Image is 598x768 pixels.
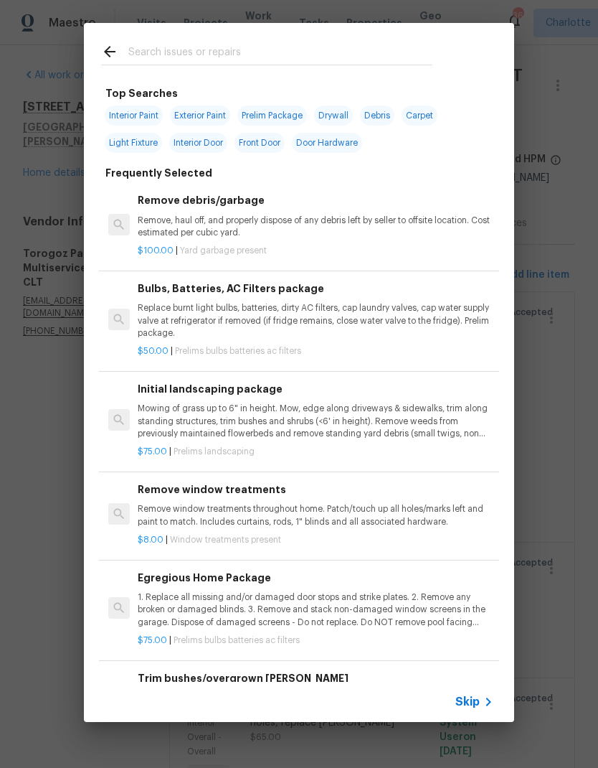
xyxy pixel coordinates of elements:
h6: Trim bushes/overgrown [PERSON_NAME] [138,670,493,686]
input: Search issues or repairs [128,43,432,65]
span: Light Fixture [105,133,162,153]
span: Interior Paint [105,106,163,126]
p: Mowing of grass up to 6" in height. Mow, edge along driveways & sidewalks, trim along standing st... [138,403,493,439]
p: | [138,634,493,647]
p: | [138,345,493,357]
p: 1. Replace all missing and/or damaged door stops and strike plates. 2. Remove any broken or damag... [138,591,493,628]
span: Prelims bulbs batteries ac filters [175,347,301,355]
h6: Remove window treatments [138,482,493,497]
span: Interior Door [169,133,227,153]
p: | [138,245,493,257]
span: Prelims bulbs batteries ac filters [174,636,300,645]
h6: Egregious Home Package [138,570,493,586]
span: Prelim Package [237,106,307,126]
p: Remove window treatments throughout home. Patch/touch up all holes/marks left and paint to match.... [138,503,493,528]
span: Debris [360,106,394,126]
span: Yard garbage present [180,246,267,255]
h6: Initial landscaping package [138,381,493,397]
span: Exterior Paint [170,106,230,126]
span: Drywall [314,106,353,126]
span: Door Hardware [292,133,362,153]
span: $75.00 [138,636,167,645]
p: Replace burnt light bulbs, batteries, dirty AC filters, cap laundry valves, cap water supply valv... [138,302,493,339]
p: Remove, haul off, and properly dispose of any debris left by seller to offsite location. Cost est... [138,215,493,239]
span: $50.00 [138,347,169,355]
span: Skip [455,695,480,709]
span: $100.00 [138,246,174,255]
p: | [138,446,493,458]
span: Prelims landscaping [174,447,255,456]
span: $8.00 [138,535,163,544]
h6: Frequently Selected [105,165,212,181]
span: Carpet [402,106,437,126]
h6: Top Searches [105,85,178,101]
p: | [138,534,493,546]
span: Front Door [234,133,285,153]
h6: Remove debris/garbage [138,192,493,208]
span: Window treatments present [170,535,281,544]
h6: Bulbs, Batteries, AC Filters package [138,281,493,296]
span: $75.00 [138,447,167,456]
